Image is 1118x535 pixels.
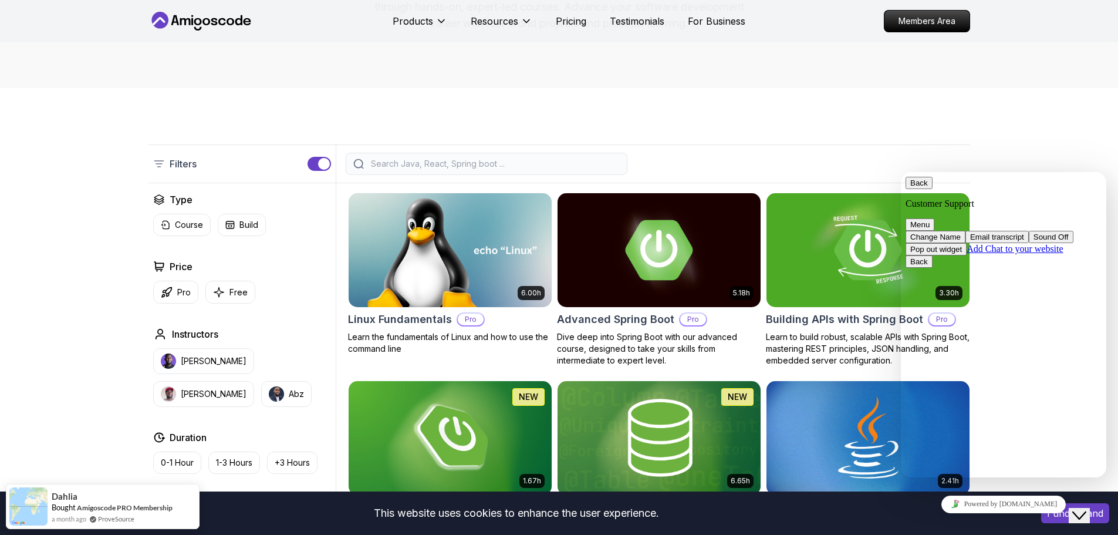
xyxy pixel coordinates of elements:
p: 6.00h [521,288,541,298]
a: Members Area [884,10,970,32]
p: Course [175,219,203,231]
p: Learn the fundamentals of Linux and how to use the command line [348,331,552,355]
button: Products [393,14,447,38]
iframe: chat widget [901,491,1106,517]
h2: Duration [170,430,207,445]
p: [PERSON_NAME] [181,355,246,367]
p: Free [229,287,248,298]
img: Building APIs with Spring Boot card [766,193,970,307]
a: ProveSource [98,514,134,524]
button: Resources [471,14,532,38]
p: Filters [170,157,197,171]
img: Advanced Spring Boot card [558,193,761,307]
button: instructor img[PERSON_NAME] [153,348,254,374]
button: +3 Hours [267,452,318,474]
div: This website uses cookies to enhance the user experience. [9,500,1024,526]
img: provesource social proof notification image [9,487,48,526]
p: [PERSON_NAME] [181,388,246,400]
p: Learn to build robust, scalable APIs with Spring Boot, mastering REST principles, JSON handling, ... [766,331,970,366]
span: Bought [52,503,76,512]
a: Testimonials [610,14,664,28]
p: 2.41h [941,476,959,486]
h2: Advanced Spring Boot [557,311,674,328]
p: 6.65h [731,476,750,486]
button: Free [205,281,255,304]
p: Pro [458,314,484,325]
h2: Type [170,193,192,207]
p: 0-1 Hour [161,457,194,469]
p: Pro [680,314,706,325]
iframe: chat widget [1069,488,1106,523]
img: Spring Boot for Beginners card [349,381,552,495]
a: Building APIs with Spring Boot card3.30hBuilding APIs with Spring BootProLearn to build robust, s... [766,193,970,366]
p: +3 Hours [275,457,310,469]
img: Spring Data JPA card [558,381,761,495]
img: instructor img [161,354,176,369]
button: 1-3 Hours [208,452,260,474]
button: instructor img[PERSON_NAME] [153,381,254,407]
button: Course [153,214,211,236]
p: 1-3 Hours [216,457,252,469]
button: instructor imgAbz [261,381,312,407]
h2: Instructors [172,327,218,341]
p: Products [393,14,433,28]
p: 5.18h [733,288,750,298]
span: a month ago [52,514,86,524]
p: NEW [728,391,747,403]
p: Members Area [884,11,970,32]
img: Linux Fundamentals card [349,193,552,307]
h2: Linux Fundamentals [348,311,452,328]
img: instructor img [269,386,284,402]
h2: Price [170,260,192,274]
img: Java for Beginners card [766,381,970,495]
button: Build [218,214,266,236]
a: Linux Fundamentals card6.00hLinux FundamentalsProLearn the fundamentals of Linux and how to use t... [348,193,552,355]
a: Pricing [556,14,586,28]
a: For Business [688,14,745,28]
a: Amigoscode PRO Membership [77,503,173,512]
span: Dahlia [52,492,77,502]
p: Build [239,219,258,231]
p: Dive deep into Spring Boot with our advanced course, designed to take your skills from intermedia... [557,331,761,366]
p: NEW [519,391,538,403]
p: 1.67h [523,476,541,486]
button: 0-1 Hour [153,452,201,474]
h2: Building APIs with Spring Boot [766,311,923,328]
iframe: chat widget [901,172,1106,477]
img: instructor img [161,386,176,402]
p: Abz [289,388,304,400]
input: Search Java, React, Spring boot ... [369,158,620,170]
p: Pro [177,287,191,298]
button: Pro [153,281,198,304]
p: Resources [471,14,518,28]
a: Advanced Spring Boot card5.18hAdvanced Spring BootProDive deep into Spring Boot with our advanced... [557,193,761,366]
